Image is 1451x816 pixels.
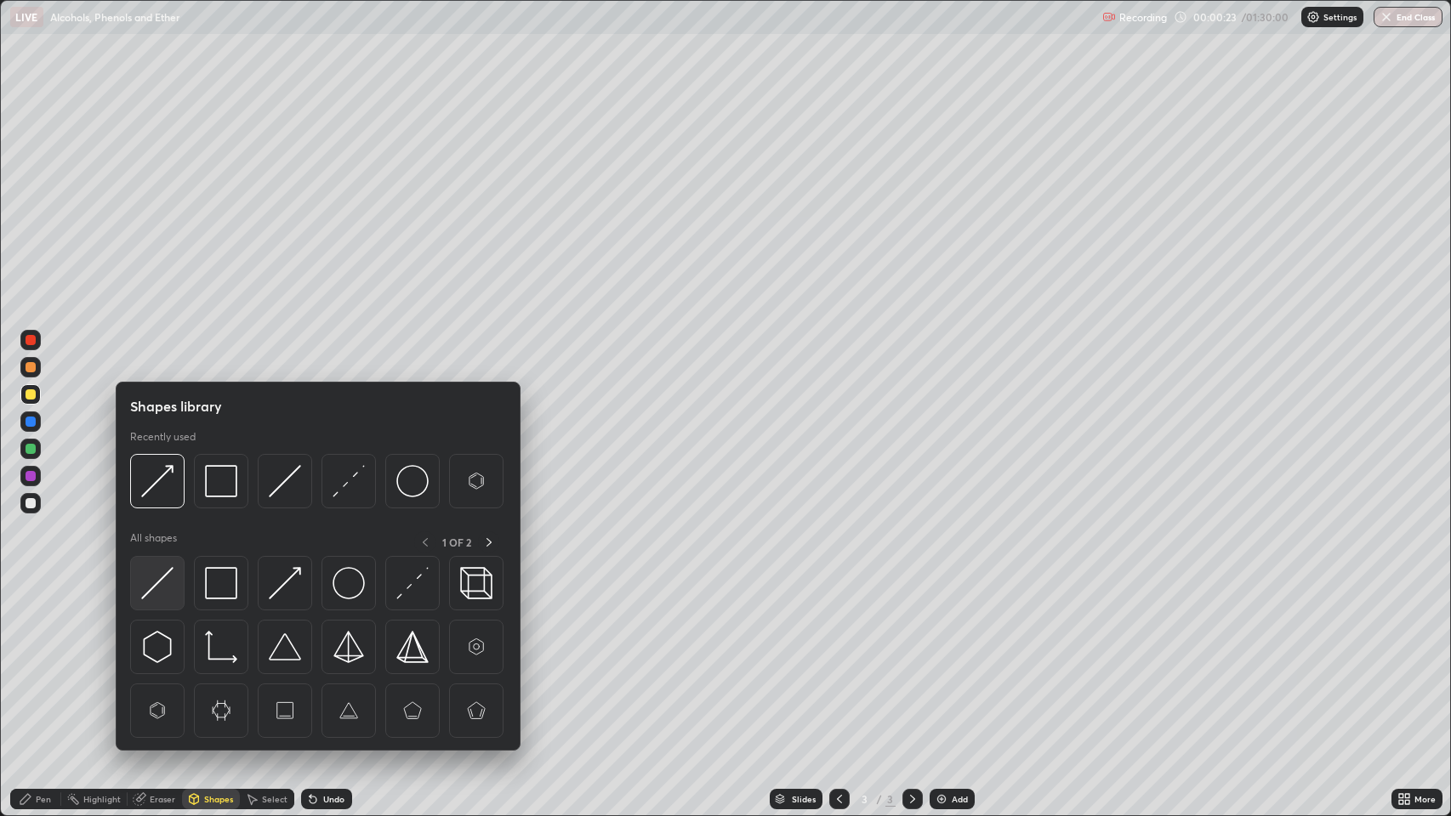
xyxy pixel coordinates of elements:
[141,567,174,599] img: svg+xml;charset=utf-8,%3Csvg%20xmlns%3D%22http%3A%2F%2Fwww.w3.org%2F2000%2Fsvg%22%20width%3D%2230...
[333,465,365,497] img: svg+xml;charset=utf-8,%3Csvg%20xmlns%3D%22http%3A%2F%2Fwww.w3.org%2F2000%2Fsvg%22%20width%3D%2230...
[1414,795,1436,803] div: More
[130,430,196,444] p: Recently used
[130,396,222,416] h5: Shapes library
[333,694,365,727] img: svg+xml;charset=utf-8,%3Csvg%20xmlns%3D%22http%3A%2F%2Fwww.w3.org%2F2000%2Fsvg%22%20width%3D%2265...
[792,795,816,803] div: Slides
[205,465,237,497] img: svg+xml;charset=utf-8,%3Csvg%20xmlns%3D%22http%3A%2F%2Fwww.w3.org%2F2000%2Fsvg%22%20width%3D%2234...
[333,567,365,599] img: svg+xml;charset=utf-8,%3Csvg%20xmlns%3D%22http%3A%2F%2Fwww.w3.org%2F2000%2Fsvg%22%20width%3D%2236...
[460,631,492,663] img: svg+xml;charset=utf-8,%3Csvg%20xmlns%3D%22http%3A%2F%2Fwww.w3.org%2F2000%2Fsvg%22%20width%3D%2265...
[1306,10,1320,24] img: class-settings-icons
[323,795,344,803] div: Undo
[1380,10,1393,24] img: end-class-cross
[952,795,968,803] div: Add
[396,465,429,497] img: svg+xml;charset=utf-8,%3Csvg%20xmlns%3D%22http%3A%2F%2Fwww.w3.org%2F2000%2Fsvg%22%20width%3D%2236...
[396,694,429,727] img: svg+xml;charset=utf-8,%3Csvg%20xmlns%3D%22http%3A%2F%2Fwww.w3.org%2F2000%2Fsvg%22%20width%3D%2265...
[150,795,175,803] div: Eraser
[460,567,492,599] img: svg+xml;charset=utf-8,%3Csvg%20xmlns%3D%22http%3A%2F%2Fwww.w3.org%2F2000%2Fsvg%22%20width%3D%2235...
[1323,13,1357,21] p: Settings
[460,694,492,727] img: svg+xml;charset=utf-8,%3Csvg%20xmlns%3D%22http%3A%2F%2Fwww.w3.org%2F2000%2Fsvg%22%20width%3D%2265...
[877,794,882,804] div: /
[205,631,237,663] img: svg+xml;charset=utf-8,%3Csvg%20xmlns%3D%22http%3A%2F%2Fwww.w3.org%2F2000%2Fsvg%22%20width%3D%2233...
[885,791,896,807] div: 3
[1102,10,1116,24] img: recording.375f2c34.svg
[442,535,471,549] p: 1 OF 2
[1119,11,1167,24] p: Recording
[130,531,177,552] p: All shapes
[36,795,51,803] div: Pen
[141,465,174,497] img: svg+xml;charset=utf-8,%3Csvg%20xmlns%3D%22http%3A%2F%2Fwww.w3.org%2F2000%2Fsvg%22%20width%3D%2230...
[205,567,237,599] img: svg+xml;charset=utf-8,%3Csvg%20xmlns%3D%22http%3A%2F%2Fwww.w3.org%2F2000%2Fsvg%22%20width%3D%2234...
[269,465,301,497] img: svg+xml;charset=utf-8,%3Csvg%20xmlns%3D%22http%3A%2F%2Fwww.w3.org%2F2000%2Fsvg%22%20width%3D%2230...
[396,631,429,663] img: svg+xml;charset=utf-8,%3Csvg%20xmlns%3D%22http%3A%2F%2Fwww.w3.org%2F2000%2Fsvg%22%20width%3D%2234...
[83,795,121,803] div: Highlight
[205,694,237,727] img: svg+xml;charset=utf-8,%3Csvg%20xmlns%3D%22http%3A%2F%2Fwww.w3.org%2F2000%2Fsvg%22%20width%3D%2265...
[269,694,301,727] img: svg+xml;charset=utf-8,%3Csvg%20xmlns%3D%22http%3A%2F%2Fwww.w3.org%2F2000%2Fsvg%22%20width%3D%2265...
[262,795,287,803] div: Select
[141,631,174,663] img: svg+xml;charset=utf-8,%3Csvg%20xmlns%3D%22http%3A%2F%2Fwww.w3.org%2F2000%2Fsvg%22%20width%3D%2230...
[204,795,233,803] div: Shapes
[856,794,873,804] div: 3
[935,792,948,806] img: add-slide-button
[1374,7,1442,27] button: End Class
[269,567,301,599] img: svg+xml;charset=utf-8,%3Csvg%20xmlns%3D%22http%3A%2F%2Fwww.w3.org%2F2000%2Fsvg%22%20width%3D%2230...
[396,567,429,599] img: svg+xml;charset=utf-8,%3Csvg%20xmlns%3D%22http%3A%2F%2Fwww.w3.org%2F2000%2Fsvg%22%20width%3D%2230...
[15,10,38,24] p: LIVE
[269,631,301,663] img: svg+xml;charset=utf-8,%3Csvg%20xmlns%3D%22http%3A%2F%2Fwww.w3.org%2F2000%2Fsvg%22%20width%3D%2238...
[141,694,174,727] img: svg+xml;charset=utf-8,%3Csvg%20xmlns%3D%22http%3A%2F%2Fwww.w3.org%2F2000%2Fsvg%22%20width%3D%2265...
[50,10,179,24] p: Alcohols, Phenols and Ether
[333,631,365,663] img: svg+xml;charset=utf-8,%3Csvg%20xmlns%3D%22http%3A%2F%2Fwww.w3.org%2F2000%2Fsvg%22%20width%3D%2234...
[460,465,492,497] img: svg+xml;charset=utf-8,%3Csvg%20xmlns%3D%22http%3A%2F%2Fwww.w3.org%2F2000%2Fsvg%22%20width%3D%2265...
